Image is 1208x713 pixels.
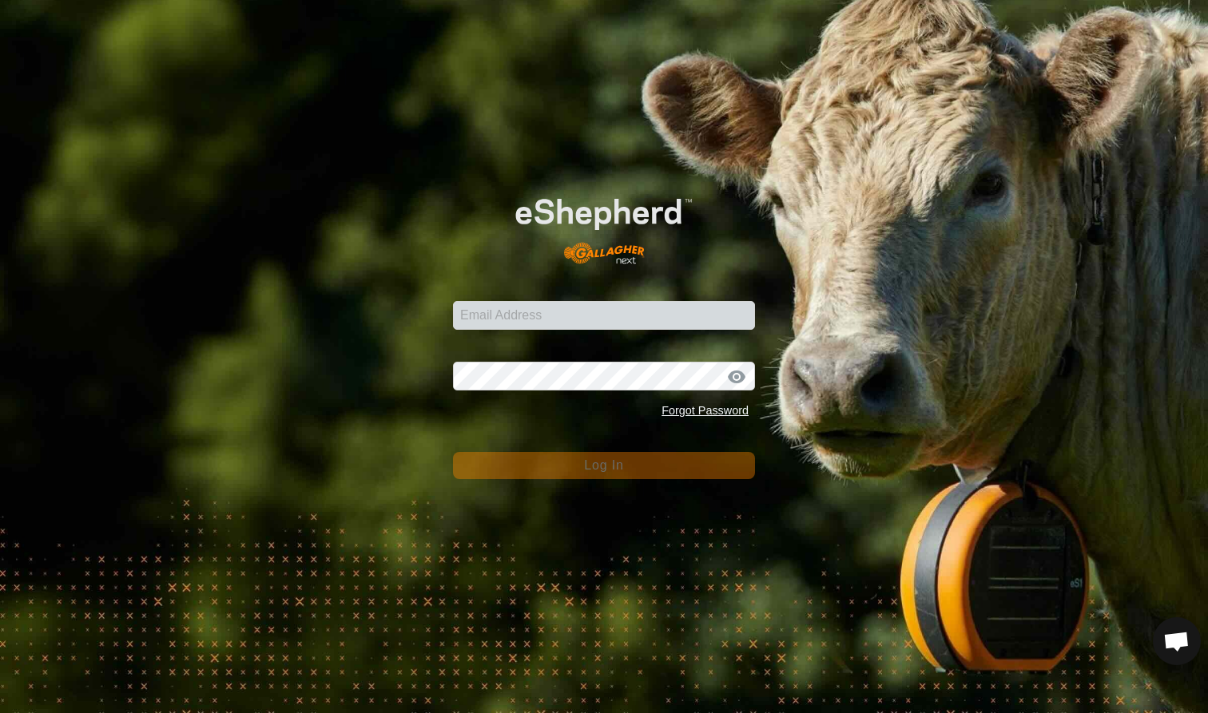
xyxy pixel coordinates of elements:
[1153,617,1201,665] a: Open chat
[662,404,749,417] a: Forgot Password
[584,458,623,472] span: Log In
[483,173,725,276] img: E-shepherd Logo
[453,452,755,479] button: Log In
[453,301,755,330] input: Email Address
